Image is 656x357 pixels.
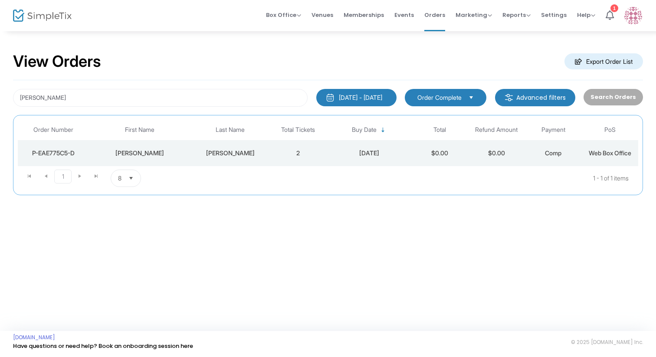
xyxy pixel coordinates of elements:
[352,126,377,134] span: Buy Date
[545,149,561,157] span: Comp
[424,4,445,26] span: Orders
[564,53,643,69] m-button: Export Order List
[125,126,154,134] span: First Name
[329,149,410,157] div: 6/24/2019
[91,149,188,157] div: Kyle
[344,4,384,26] span: Memberships
[13,89,308,107] input: Search by name, email, phone, order number, ip address, or last 4 digits of card
[604,126,616,134] span: PoS
[412,120,469,140] th: Total
[13,342,193,350] a: Have questions or need help? Book an onboarding session here
[193,149,268,157] div: Marshall
[270,140,327,166] td: 2
[270,120,327,140] th: Total Tickets
[118,174,121,183] span: 8
[125,170,137,187] button: Select
[456,11,492,19] span: Marketing
[13,52,101,71] h2: View Orders
[465,93,477,102] button: Select
[339,93,382,102] div: [DATE] - [DATE]
[394,4,414,26] span: Events
[589,149,631,157] span: Web Box Office
[54,170,72,183] span: Page 1
[33,126,73,134] span: Order Number
[266,11,301,19] span: Box Office
[380,127,387,134] span: Sortable
[541,4,567,26] span: Settings
[216,126,245,134] span: Last Name
[468,140,525,166] td: $0.00
[20,149,86,157] div: P-EAE775C5-D
[227,170,629,187] kendo-pager-info: 1 - 1 of 1 items
[505,93,513,102] img: filter
[312,4,333,26] span: Venues
[417,93,462,102] span: Order Complete
[13,334,55,341] a: [DOMAIN_NAME]
[18,120,638,166] div: Data table
[412,140,469,166] td: $0.00
[316,89,397,106] button: [DATE] - [DATE]
[326,93,335,102] img: monthly
[571,339,643,346] span: © 2025 [DOMAIN_NAME] Inc.
[502,11,531,19] span: Reports
[468,120,525,140] th: Refund Amount
[577,11,595,19] span: Help
[541,126,565,134] span: Payment
[495,89,575,106] m-button: Advanced filters
[610,4,618,12] div: 1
